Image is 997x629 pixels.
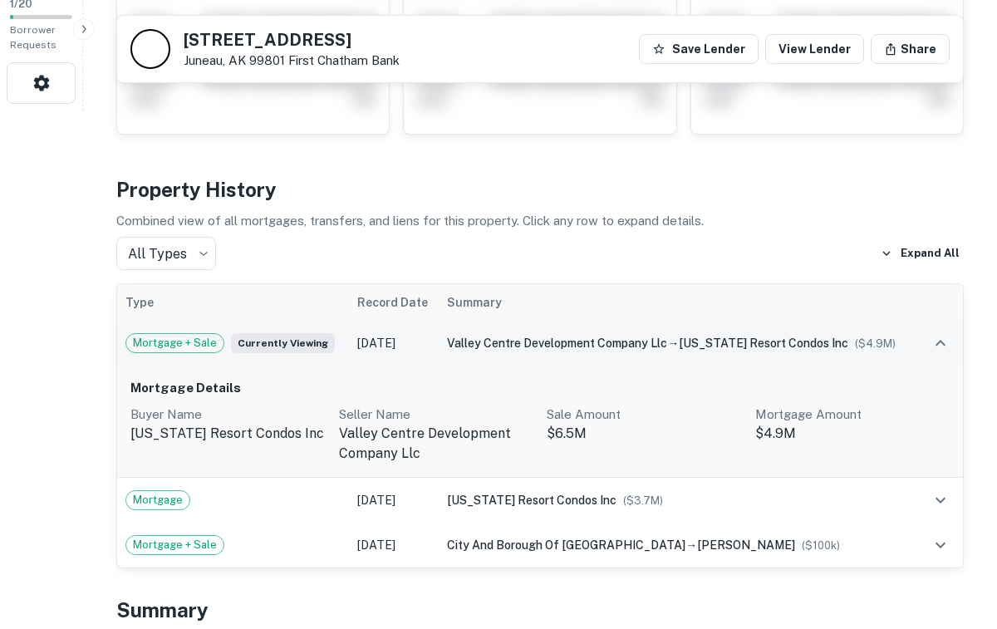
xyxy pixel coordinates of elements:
[439,284,916,321] th: Summary
[679,337,848,350] span: [US_STATE] resort condos inc
[126,537,223,553] span: Mortgage + Sale
[116,211,964,231] p: Combined view of all mortgages, transfers, and liens for this property. Click any row to expand d...
[184,32,400,48] h5: [STREET_ADDRESS]
[130,405,326,425] p: Buyer Name
[126,492,189,509] span: Mortgage
[547,405,742,425] p: Sale Amount
[349,523,439,568] td: [DATE]
[126,335,223,351] span: Mortgage + Sale
[231,333,335,353] span: Currently viewing
[349,321,439,366] td: [DATE]
[116,237,216,270] div: All Types
[10,24,56,51] span: Borrower Requests
[117,284,349,321] th: Type
[447,334,908,352] div: →
[447,538,685,552] span: city and borough of [GEOGRAPHIC_DATA]
[755,405,950,425] p: Mortgage Amount
[914,496,997,576] iframe: Chat Widget
[447,536,908,554] div: →
[765,34,864,64] a: View Lender
[871,34,950,64] button: Share
[349,284,439,321] th: Record Date
[623,494,663,507] span: ($ 3.7M )
[639,34,759,64] button: Save Lender
[116,595,964,625] h4: Summary
[288,53,400,67] a: First Chatham Bank
[877,241,964,266] button: Expand All
[926,329,955,357] button: expand row
[447,494,616,507] span: [US_STATE] resort condos inc
[130,424,326,444] p: [US_STATE] resort condos inc
[339,405,534,425] p: Seller Name
[447,337,667,350] span: valley centre development company llc
[349,478,439,523] td: [DATE]
[339,424,534,464] p: valley centre development company llc
[130,379,950,398] h6: Mortgage Details
[802,539,840,552] span: ($ 100k )
[755,424,950,444] p: $4.9M
[116,174,964,204] h4: Property History
[926,486,955,514] button: expand row
[855,337,896,350] span: ($ 4.9M )
[184,53,400,68] p: Juneau, AK 99801
[697,538,795,552] span: [PERSON_NAME]
[547,424,742,444] p: $6.5M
